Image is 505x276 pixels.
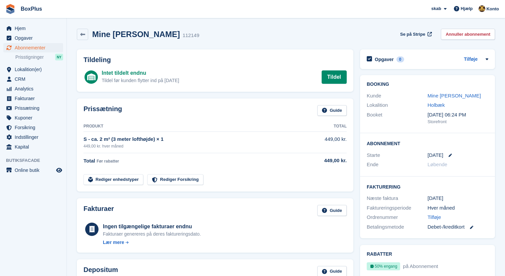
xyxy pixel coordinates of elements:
[103,223,201,231] div: Ingen tilgængelige fakturaer endnu
[428,102,445,108] a: Holbæk
[3,113,63,122] a: menu
[15,84,55,93] span: Analytics
[183,32,199,39] div: 112149
[15,53,63,61] a: Prisstigninger NY
[15,94,55,103] span: Fakturaer
[431,5,441,12] span: skab
[428,204,488,212] div: Hver måned
[3,33,63,43] a: menu
[147,174,203,185] a: Rediger Forsikring
[3,24,63,33] a: menu
[15,103,55,113] span: Prissætning
[367,152,428,159] div: Starte
[55,166,63,174] a: Forhåndsvisning af butik
[15,123,55,132] span: Forsikring
[3,84,63,93] a: menu
[317,205,347,216] a: Guide
[428,93,481,98] a: Mine [PERSON_NAME]
[83,158,95,164] span: Total
[428,111,488,119] div: [DATE] 06:24 PM
[486,6,499,12] span: Konto
[3,74,63,84] a: menu
[367,195,428,202] div: Næste faktura
[103,231,201,238] div: Fakturaer genereres på deres faktureringsdato.
[83,105,122,116] h2: Prissætning
[102,69,179,77] div: Intet tildelt endnu
[3,103,63,113] a: menu
[15,33,55,43] span: Opgaver
[396,56,404,62] div: 0
[55,54,63,60] div: NY
[367,183,488,190] h2: Fakturering
[317,105,347,116] a: Guide
[305,121,347,132] th: Total
[402,263,438,269] span: på Abonnement
[3,132,63,142] a: menu
[464,56,478,63] a: Tilføje
[83,121,305,132] th: Produkt
[400,31,425,38] span: Se på Stripe
[428,214,441,221] a: Tilføje
[15,43,55,52] span: Abonnementer
[375,56,394,62] h2: Opgaver
[428,162,447,167] span: Løbende
[15,24,55,33] span: Hjem
[83,56,347,64] h2: Tildeling
[461,5,473,12] span: Hjælp
[15,166,55,175] span: Online butik
[305,132,347,153] td: 449,00 kr.
[83,174,143,185] a: Rediger enhedstyper
[6,157,66,164] span: Butiksfacade
[15,74,55,84] span: CRM
[102,77,179,84] div: Tildel før kunden flytter ind på [DATE]
[18,3,45,14] a: BoxPlus
[103,239,124,246] div: Lær mere
[428,152,443,159] time: 2025-10-03 23:00:00 UTC
[3,166,63,175] a: menu
[83,135,305,143] div: S - ca. 2 m² (3 meter lofthøjde) × 1
[367,262,400,270] div: 50% engang
[479,5,485,12] img: Jannik Hansen
[3,43,63,52] a: menu
[92,30,180,39] h2: Mine [PERSON_NAME]
[367,252,488,257] h2: Rabatter
[367,204,428,212] div: Faktureringsperiode
[428,223,488,231] div: Debet-/kreditkort
[397,29,433,40] a: Se på Stripe
[367,140,488,147] h2: Abonnement
[3,142,63,152] a: menu
[428,195,488,202] div: [DATE]
[322,70,347,84] a: Tildel
[15,65,55,74] span: Lokalition(er)
[367,82,488,87] h2: Booking
[428,118,488,125] div: Storefront
[367,92,428,100] div: Kunde
[367,214,428,221] div: Ordrenummer
[83,205,114,216] h2: Fakturaer
[15,54,44,60] span: Prisstigninger
[3,65,63,74] a: menu
[3,94,63,103] a: menu
[103,239,201,246] a: Lær mere
[15,132,55,142] span: Indstillinger
[5,4,15,14] img: stora-icon-8386f47178a22dfd0bd8f6a31ec36ba5ce8667c1dd55bd0f319d3a0aa187defe.svg
[367,161,428,169] div: Ende
[367,101,428,109] div: Lokalition
[305,157,347,165] div: 449,00 kr.
[367,111,428,125] div: Booket
[367,223,428,231] div: Betalingsmetode
[3,123,63,132] a: menu
[97,159,119,164] span: Før rabatter
[15,113,55,122] span: Kuponer
[15,142,55,152] span: Kapital
[83,143,305,149] div: 449,00 kr. hver måned
[441,29,495,40] a: Annuller abonnement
